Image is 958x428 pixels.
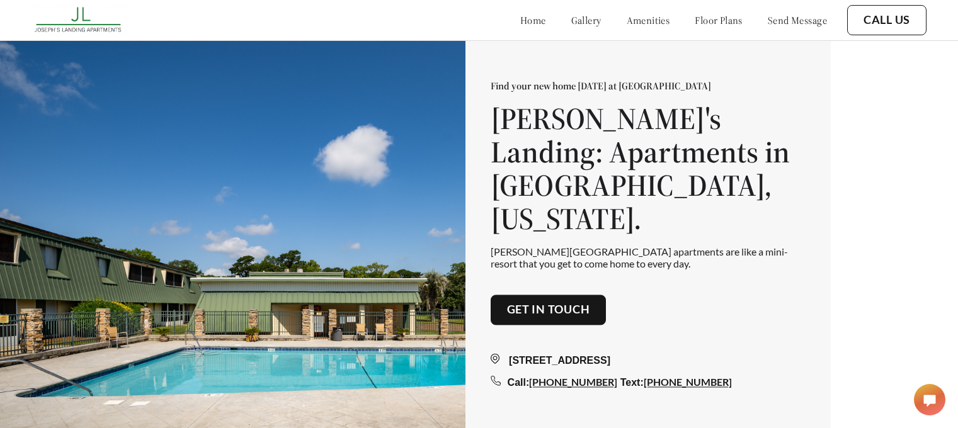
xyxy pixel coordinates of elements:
[864,13,910,27] a: Call Us
[491,103,806,235] h1: [PERSON_NAME]'s Landing: Apartments in [GEOGRAPHIC_DATA], [US_STATE].
[620,377,644,388] span: Text:
[491,295,607,325] button: Get in touch
[695,14,743,26] a: floor plans
[31,3,127,37] img: josephs_landing_logo.png
[491,353,806,368] div: [STREET_ADDRESS]
[507,303,590,317] a: Get in touch
[571,14,602,26] a: gallery
[847,5,927,35] button: Call Us
[644,376,732,388] a: [PHONE_NUMBER]
[520,14,546,26] a: home
[491,245,806,269] p: [PERSON_NAME][GEOGRAPHIC_DATA] apartments are like a mini-resort that you get to come home to eve...
[627,14,670,26] a: amenities
[508,377,530,388] span: Call:
[529,376,617,388] a: [PHONE_NUMBER]
[768,14,827,26] a: send message
[491,80,806,93] p: Find your new home [DATE] at [GEOGRAPHIC_DATA]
